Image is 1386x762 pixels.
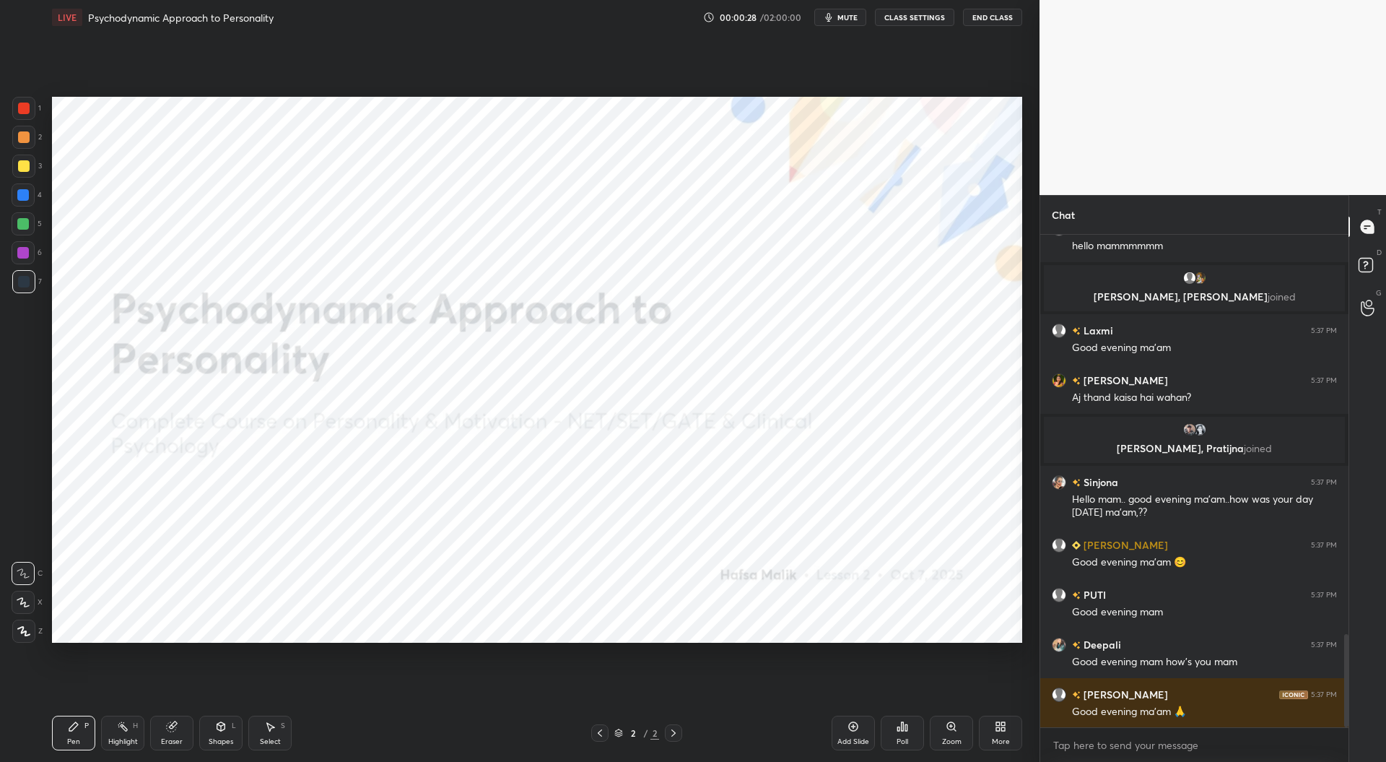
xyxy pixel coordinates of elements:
h6: [PERSON_NAME] [1081,687,1168,702]
img: no-rating-badge.077c3623.svg [1072,592,1081,599]
h6: PUTI [1081,587,1106,602]
img: no-rating-badge.077c3623.svg [1072,479,1081,487]
img: 550c018d238b47c2ab6923f60dbc2ae6.jpg [1052,475,1066,490]
img: 1288f40bab514685824f50a63ae96145.jpg [1052,373,1066,388]
div: 5:37 PM [1311,376,1337,385]
img: no-rating-badge.077c3623.svg [1072,641,1081,649]
div: 3 [12,155,42,178]
span: joined [1244,441,1272,455]
div: Good evening mam how's you mam [1072,655,1337,670]
div: C [12,562,43,585]
span: mute [837,12,858,22]
img: d8e5b0262516470daf6c47b199551b63.jpg [1193,271,1207,285]
img: default.png [1052,588,1066,602]
p: [PERSON_NAME], [PERSON_NAME] [1052,291,1336,303]
button: CLASS SETTINGS [875,9,954,26]
div: Eraser [161,738,183,745]
p: Chat [1040,196,1086,234]
div: Select [260,738,281,745]
img: no-rating-badge.077c3623.svg [1072,691,1081,699]
p: [PERSON_NAME], Pratijna [1052,443,1336,454]
h4: Psychodynamic Approach to Personality [88,11,274,25]
div: 4 [12,183,42,207]
img: da3b46135c734f0fb849432ae927310e.80319432_3 [1182,423,1197,437]
img: no-rating-badge.077c3623.svg [1072,327,1081,335]
div: X [12,591,43,614]
div: H [133,722,138,729]
div: Add Slide [837,738,869,745]
img: no-rating-badge.077c3623.svg [1072,377,1081,385]
div: Shapes [209,738,233,745]
div: P [84,722,89,729]
h6: Sinjona [1081,475,1118,490]
p: T [1377,207,1382,217]
img: 3 [1193,423,1207,437]
div: Good evening ma'am [1072,341,1337,355]
div: / [643,729,648,737]
div: Good evening ma'am 🙏 [1072,705,1337,719]
h6: [PERSON_NAME] [1081,537,1168,553]
div: grid [1040,235,1348,728]
button: End Class [963,9,1022,26]
span: joined [1268,290,1296,303]
p: G [1376,287,1382,298]
div: 5 [12,212,42,235]
h6: Deepali [1081,637,1121,652]
div: 5:37 PM [1311,591,1337,599]
div: Aj thand kaisa hai wahan? [1072,391,1337,405]
div: Highlight [108,738,138,745]
img: default.png [1052,688,1066,702]
div: 5:37 PM [1311,326,1337,335]
div: 7 [12,270,42,293]
div: Poll [897,738,908,745]
div: More [992,738,1010,745]
button: mute [814,9,866,26]
p: D [1377,247,1382,258]
div: 2 [650,727,659,740]
div: 6 [12,241,42,264]
div: S [281,722,285,729]
img: default.png [1182,271,1197,285]
img: default.png [1052,538,1066,553]
div: L [232,722,236,729]
div: 5:37 PM [1311,641,1337,649]
div: 1 [12,97,41,120]
img: 9110a26b629348df98664a932b96c492.jpg [1052,638,1066,652]
div: 2 [12,126,42,149]
div: 5:37 PM [1311,478,1337,487]
div: Zoom [942,738,962,745]
div: Pen [67,738,80,745]
div: 5:37 PM [1311,690,1337,699]
div: 2 [626,729,640,737]
h6: [PERSON_NAME] [1081,373,1168,388]
img: default.png [1052,324,1066,338]
div: 5:37 PM [1311,541,1337,550]
div: Good evening mam [1072,605,1337,620]
div: Good evening ma'am 😊 [1072,555,1337,570]
img: Learner_Badge_beginner_1_8b307cf2a0.svg [1072,541,1081,550]
div: hello mammmmmm [1072,239,1337,254]
h6: Laxmi [1081,323,1113,338]
div: LIVE [52,9,82,26]
div: Hello mam.. good evening ma'am..how was your day [DATE] ma'am,?? [1072,493,1337,520]
img: iconic-dark.1390631f.png [1279,690,1308,699]
div: Z [12,620,43,643]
